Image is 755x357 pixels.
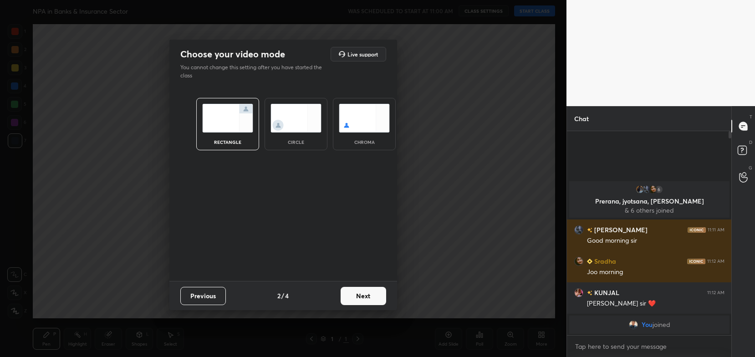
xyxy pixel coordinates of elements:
div: 11:11 AM [708,227,724,233]
h4: 4 [285,291,289,301]
div: 6 [654,185,663,194]
img: normalScreenIcon.ae25ed63.svg [202,104,253,133]
h6: Sradha [592,256,616,266]
img: iconic-dark.1390631f.png [687,259,705,264]
h6: KUNJAL [592,288,619,297]
p: D [749,139,752,146]
img: cd5a9f1d1321444b9a7393d5ef26527c.jpg [574,257,583,266]
h6: [PERSON_NAME] [592,225,648,235]
div: 11:12 AM [707,259,724,264]
img: 46f3ea364cbe49fba1e86873b6d3308d.jpg [642,185,651,194]
img: cd5a9f1d1321444b9a7393d5ef26527c.jpg [648,185,657,194]
div: chroma [346,140,383,144]
img: 01a31ba97b7643999cec80240feada0d.jpg [635,185,644,194]
img: 46f3ea364cbe49fba1e86873b6d3308d.jpg [574,225,583,235]
p: G [749,164,752,171]
h5: Live support [347,51,378,57]
img: circleScreenIcon.acc0effb.svg [270,104,321,133]
div: [PERSON_NAME] sir ❤️ [587,299,724,308]
img: chromaScreenIcon.c19ab0a0.svg [339,104,390,133]
div: Good morning sir [587,236,724,245]
span: joined [652,321,670,328]
img: iconic-dark.1390631f.png [688,227,706,233]
div: grid [567,179,732,336]
div: 11:12 AM [707,290,724,296]
img: no-rating-badge.077c3623.svg [587,228,592,233]
p: Prerana, jyotsana, [PERSON_NAME] [575,198,724,205]
h4: 2 [277,291,281,301]
img: no-rating-badge.077c3623.svg [587,291,592,296]
p: & 6 others joined [575,207,724,214]
button: Previous [180,287,226,305]
div: rectangle [209,140,246,144]
button: Next [341,287,386,305]
h2: Choose your video mode [180,48,285,60]
img: Learner_Badge_beginner_1_8b307cf2a0.svg [587,259,592,264]
span: You [641,321,652,328]
div: Joo morning [587,268,724,277]
img: 55473ce4c9694ef3bb855ddd9006c2b4.jpeg [628,320,638,329]
div: circle [278,140,314,144]
p: Chat [567,107,596,131]
p: You cannot change this setting after you have started the class [180,63,328,80]
p: T [750,113,752,120]
h4: / [281,291,284,301]
img: 28d309486b5c43d8b0406bf8e2da9f5c.jpg [574,288,583,297]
